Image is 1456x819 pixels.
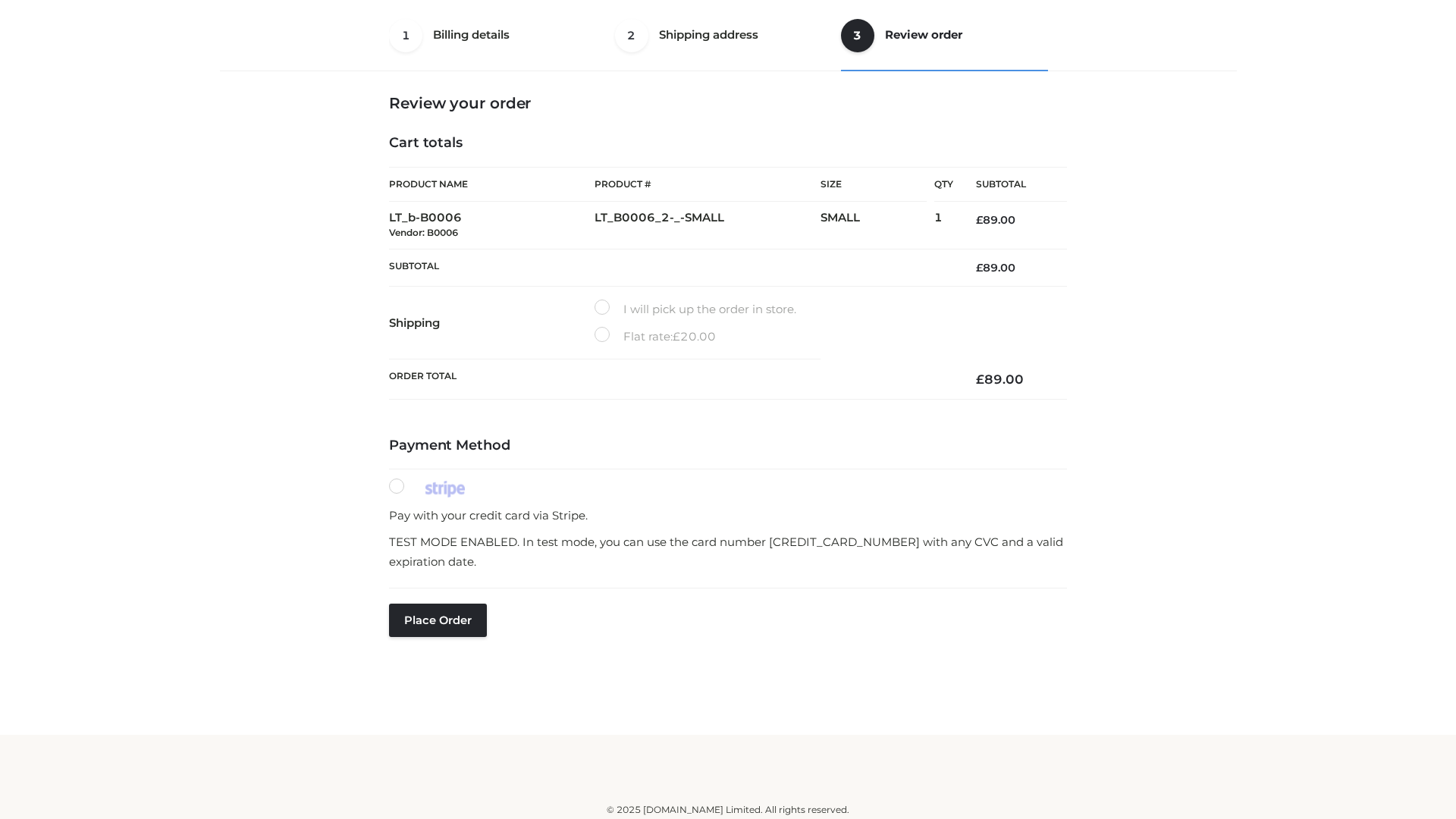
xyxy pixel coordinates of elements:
div: © 2025 [DOMAIN_NAME] Limited. All rights reserved. [225,802,1231,817]
th: Product Name [389,167,595,202]
button: Place order [389,604,487,637]
th: Qty [934,167,953,202]
th: Order Total [389,359,953,400]
bdi: 89.00 [976,213,1015,227]
th: Shipping [389,287,595,359]
label: I will pick up the order in store. [595,300,796,319]
label: Flat rate: [595,327,716,347]
th: Subtotal [953,168,1067,202]
td: 1 [934,202,953,249]
th: Size [821,168,927,202]
bdi: 20.00 [673,329,716,344]
span: £ [673,329,680,344]
td: SMALL [821,202,934,249]
small: Vendor: B0006 [389,227,458,238]
th: Subtotal [389,249,953,286]
p: TEST MODE ENABLED. In test mode, you can use the card number [CREDIT_CARD_NUMBER] with any CVC an... [389,532,1067,571]
h4: Cart totals [389,135,1067,152]
td: LT_B0006_2-_-SMALL [595,202,821,249]
span: £ [976,372,984,387]
bdi: 89.00 [976,261,1015,275]
th: Product # [595,167,821,202]
span: £ [976,213,983,227]
bdi: 89.00 [976,372,1024,387]
h4: Payment Method [389,438,1067,454]
span: £ [976,261,983,275]
td: LT_b-B0006 [389,202,595,249]
p: Pay with your credit card via Stripe. [389,506,1067,526]
h3: Review your order [389,94,1067,112]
